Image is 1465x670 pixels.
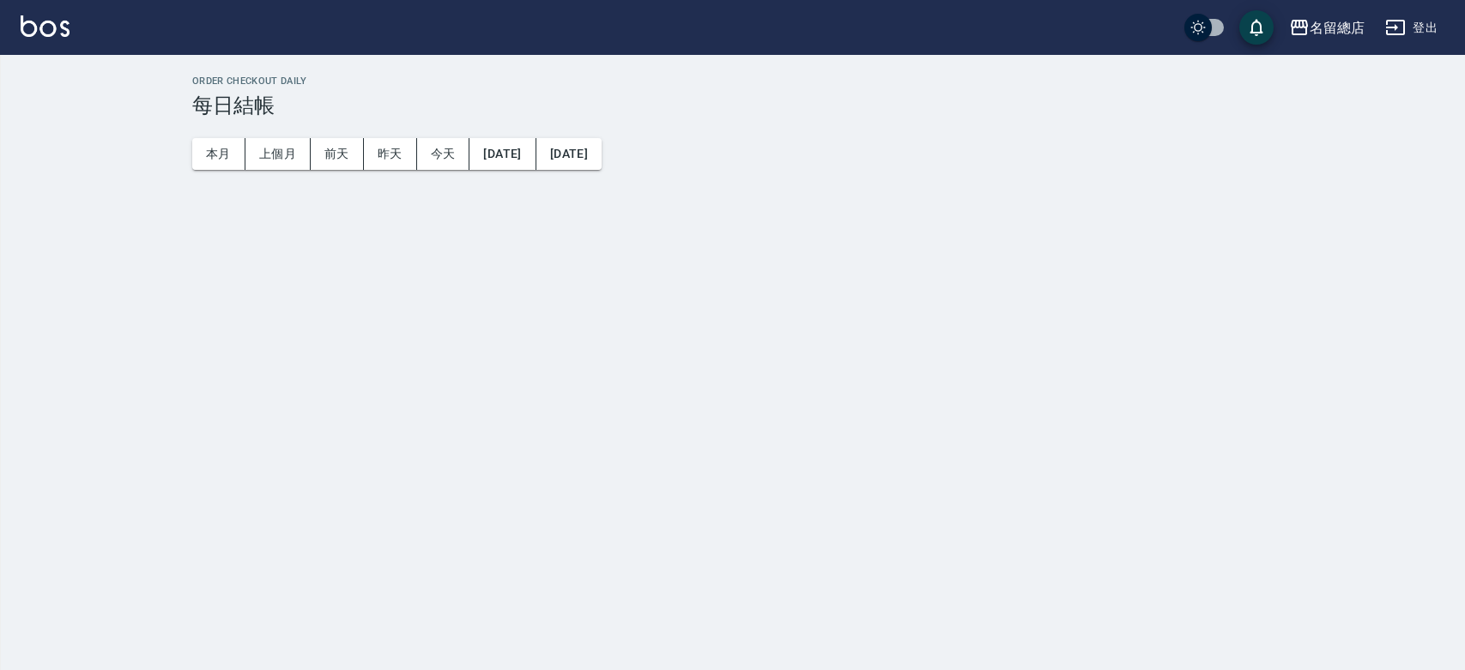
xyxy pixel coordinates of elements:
[192,75,1444,87] h2: Order checkout daily
[1239,10,1274,45] button: save
[192,138,245,170] button: 本月
[1378,12,1444,44] button: 登出
[364,138,417,170] button: 昨天
[311,138,364,170] button: 前天
[192,94,1444,118] h3: 每日結帳
[1310,17,1365,39] div: 名留總店
[417,138,470,170] button: 今天
[21,15,70,37] img: Logo
[1282,10,1371,45] button: 名留總店
[469,138,536,170] button: [DATE]
[536,138,602,170] button: [DATE]
[245,138,311,170] button: 上個月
